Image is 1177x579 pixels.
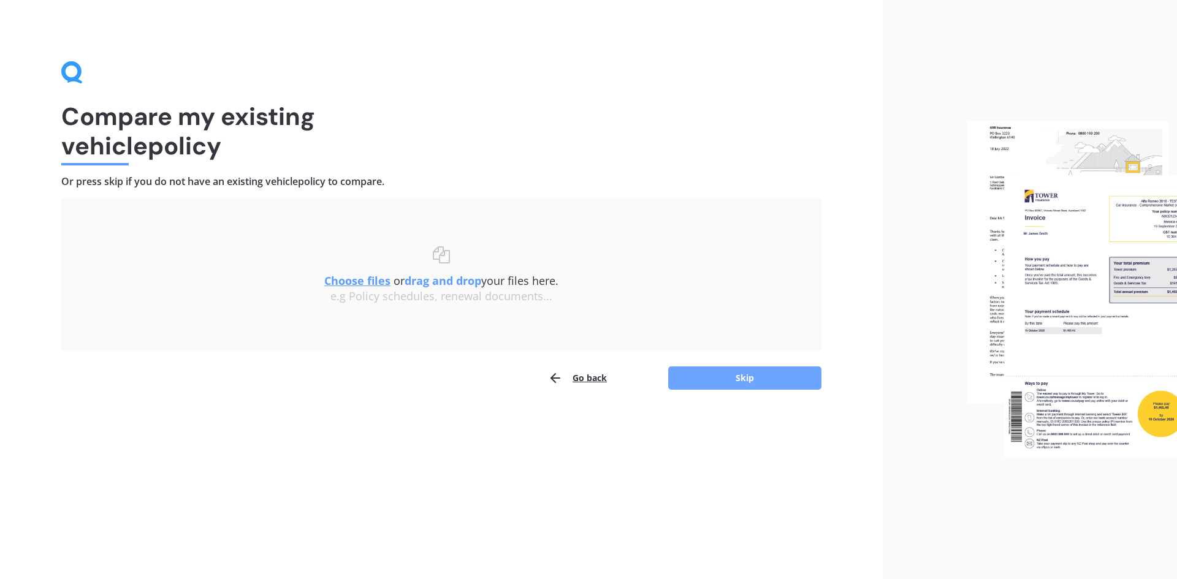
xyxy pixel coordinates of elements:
u: Choose files [324,273,390,288]
button: Skip [668,366,821,390]
button: Go back [548,366,607,390]
span: or your files here. [324,273,558,288]
b: drag and drop [405,273,481,288]
h4: Or press skip if you do not have an existing vehicle policy to compare. [61,175,821,188]
img: files.webp [968,121,1177,458]
h1: Compare my existing vehicle policy [61,102,821,161]
div: e.g Policy schedules, renewal documents... [86,290,797,303]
